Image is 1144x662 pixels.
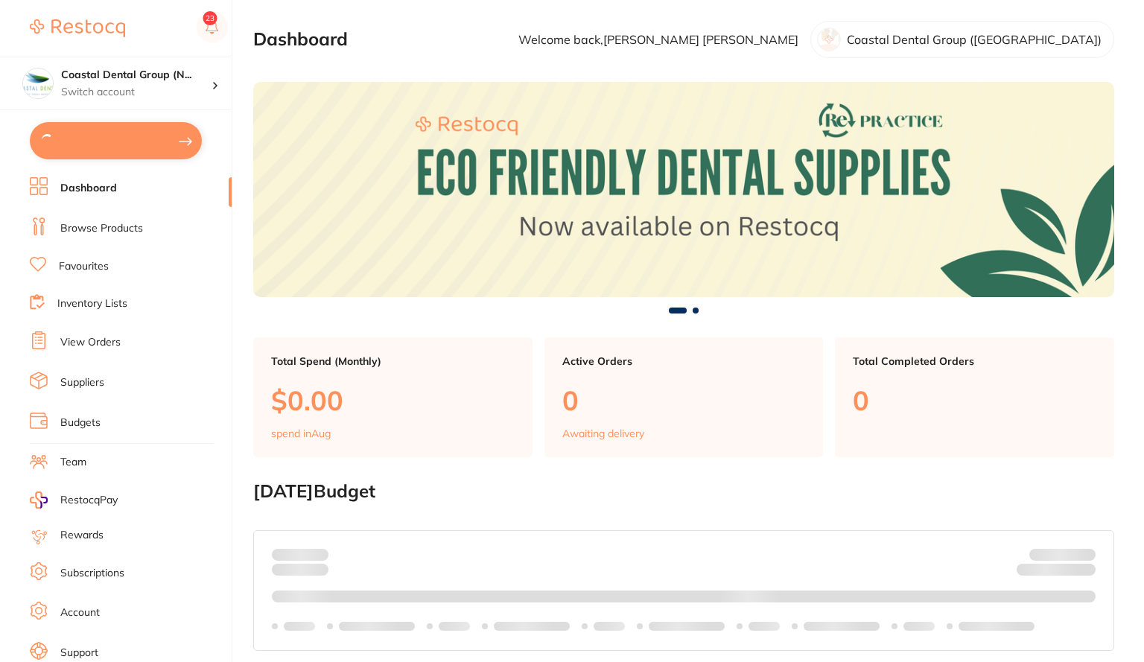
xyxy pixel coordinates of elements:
p: Labels extended [959,620,1035,632]
a: Team [60,455,86,470]
p: Switch account [61,85,212,100]
a: Subscriptions [60,566,124,581]
p: Labels extended [649,620,725,632]
p: $0.00 [271,385,515,416]
a: Suppliers [60,375,104,390]
a: Support [60,646,98,661]
h2: [DATE] Budget [253,481,1114,502]
p: Coastal Dental Group ([GEOGRAPHIC_DATA]) [847,33,1102,46]
a: RestocqPay [30,491,118,509]
h2: Dashboard [253,29,348,50]
span: RestocqPay [60,493,118,508]
p: month [272,561,328,579]
a: Rewards [60,528,104,543]
p: Total Spend (Monthly) [271,355,515,367]
p: Labels extended [804,620,880,632]
p: Welcome back, [PERSON_NAME] [PERSON_NAME] [518,33,798,46]
a: View Orders [60,335,121,350]
strong: $0.00 [1070,566,1096,579]
a: Active Orders0Awaiting delivery [544,337,824,458]
a: Inventory Lists [57,296,127,311]
p: Labels [749,620,780,632]
p: Labels extended [494,620,570,632]
img: Dashboard [253,82,1114,297]
p: Labels [594,620,625,632]
a: Total Completed Orders0 [835,337,1114,458]
a: Favourites [59,259,109,274]
p: Spent: [272,549,328,561]
p: Labels [439,620,470,632]
p: spend in Aug [271,427,331,439]
p: Remaining: [1017,561,1096,579]
p: Labels [284,620,315,632]
p: Budget: [1029,549,1096,561]
p: Labels extended [339,620,415,632]
a: Total Spend (Monthly)$0.00spend inAug [253,337,533,458]
a: Dashboard [60,181,117,196]
p: 0 [562,385,806,416]
strong: $0.00 [302,548,328,561]
h4: Coastal Dental Group (Newcastle) [61,68,212,83]
p: Labels [903,620,935,632]
p: 0 [853,385,1096,416]
a: Account [60,605,100,620]
img: Coastal Dental Group (Newcastle) [23,69,53,98]
a: Restocq Logo [30,11,125,45]
img: RestocqPay [30,491,48,509]
p: Active Orders [562,355,806,367]
p: Awaiting delivery [562,427,644,439]
a: Browse Products [60,221,143,236]
strong: $NaN [1067,548,1096,561]
p: Total Completed Orders [853,355,1096,367]
a: Budgets [60,416,101,430]
img: Restocq Logo [30,19,125,37]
